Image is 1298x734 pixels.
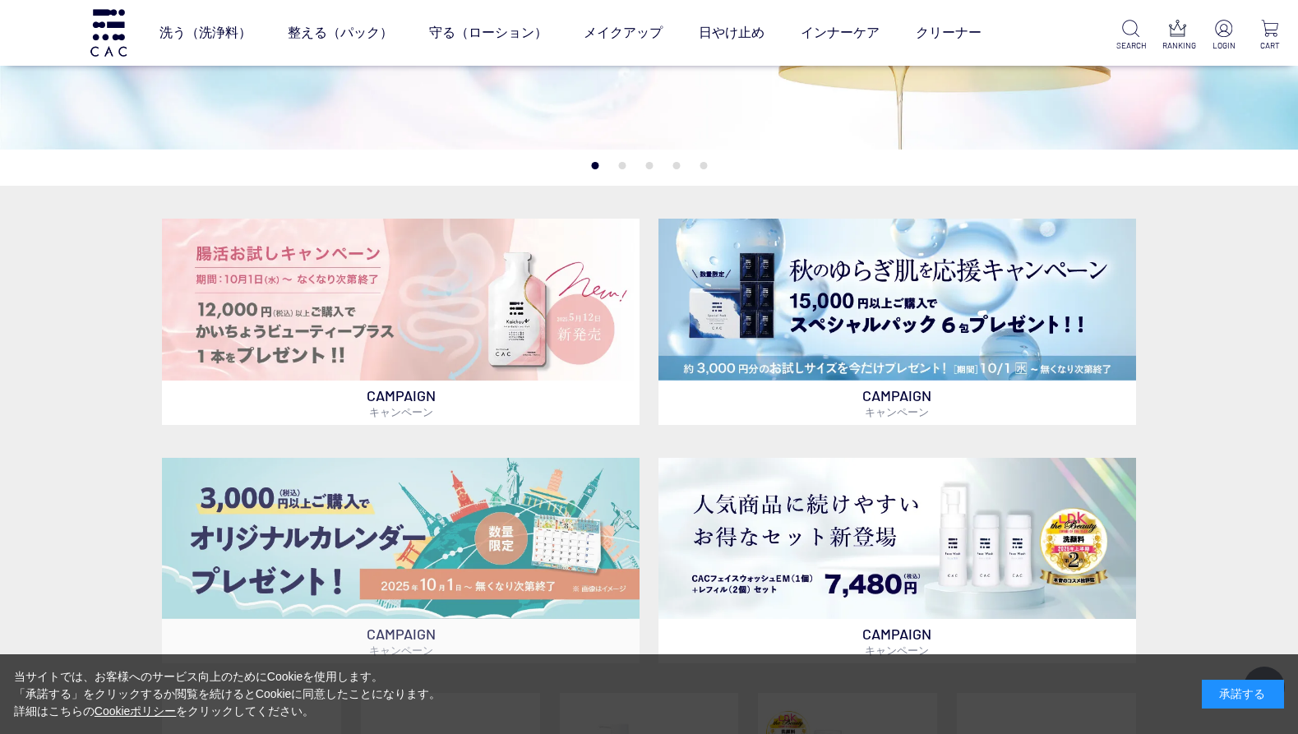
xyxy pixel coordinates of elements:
[1208,20,1238,52] a: LOGIN
[1162,39,1192,52] p: RANKING
[618,162,626,169] button: 2 of 5
[162,458,639,620] img: カレンダープレゼント
[699,10,764,56] a: 日やけ止め
[658,219,1135,381] img: スペシャルパックお試しプレゼント
[584,10,663,56] a: メイクアップ
[88,9,129,56] img: logo
[1255,39,1285,52] p: CART
[801,10,880,56] a: インナーケア
[658,619,1135,663] p: CAMPAIGN
[162,219,639,425] a: 腸活お試しキャンペーン 腸活お試しキャンペーン CAMPAIGNキャンペーン
[865,644,929,657] span: キャンペーン
[162,381,639,425] p: CAMPAIGN
[1202,680,1284,709] div: 承諾する
[162,619,639,663] p: CAMPAIGN
[14,668,441,720] div: 当サイトでは、お客様へのサービス向上のためにCookieを使用します。 「承諾する」をクリックするか閲覧を続けるとCookieに同意したことになります。 詳細はこちらの をクリックしてください。
[162,458,639,664] a: カレンダープレゼント カレンダープレゼント CAMPAIGNキャンペーン
[369,405,433,418] span: キャンペーン
[95,704,177,718] a: Cookieポリシー
[658,458,1135,620] img: フェイスウォッシュ＋レフィル2個セット
[1208,39,1238,52] p: LOGIN
[591,162,598,169] button: 1 of 5
[658,458,1135,664] a: フェイスウォッシュ＋レフィル2個セット フェイスウォッシュ＋レフィル2個セット CAMPAIGNキャンペーン
[1116,20,1146,52] a: SEARCH
[645,162,653,169] button: 3 of 5
[159,10,252,56] a: 洗う（洗浄料）
[1162,20,1192,52] a: RANKING
[162,219,639,381] img: 腸活お試しキャンペーン
[369,644,433,657] span: キャンペーン
[1116,39,1146,52] p: SEARCH
[288,10,393,56] a: 整える（パック）
[672,162,680,169] button: 4 of 5
[700,162,707,169] button: 5 of 5
[658,219,1135,425] a: スペシャルパックお試しプレゼント スペシャルパックお試しプレゼント CAMPAIGNキャンペーン
[865,405,929,418] span: キャンペーン
[429,10,547,56] a: 守る（ローション）
[1255,20,1285,52] a: CART
[916,10,982,56] a: クリーナー
[658,381,1135,425] p: CAMPAIGN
